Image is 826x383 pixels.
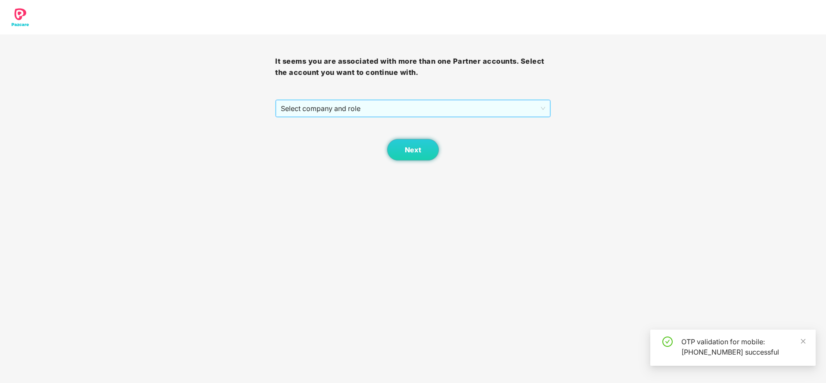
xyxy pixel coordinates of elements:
h3: It seems you are associated with more than one Partner accounts. Select the account you want to c... [275,56,550,78]
span: close [800,338,806,344]
div: OTP validation for mobile: [PHONE_NUMBER] successful [681,337,805,357]
button: Next [387,139,439,161]
span: Select company and role [281,100,545,117]
span: check-circle [662,337,673,347]
span: Next [405,146,421,154]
